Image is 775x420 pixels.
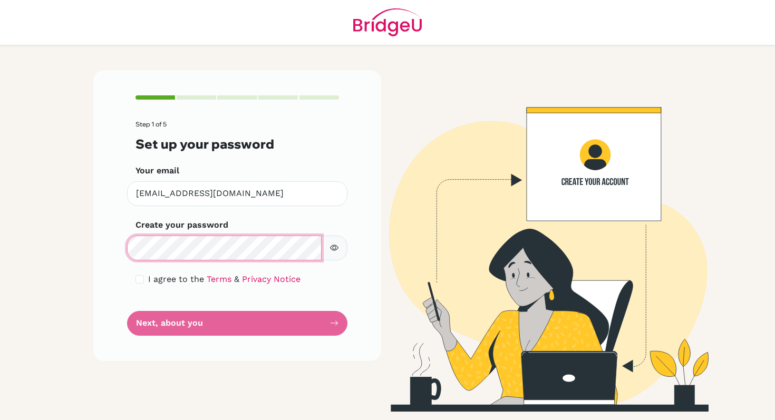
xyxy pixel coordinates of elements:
span: I agree to the [148,274,204,284]
label: Create your password [135,219,228,231]
h3: Set up your password [135,136,339,152]
label: Your email [135,164,179,177]
a: Terms [207,274,231,284]
span: Step 1 of 5 [135,120,167,128]
span: & [234,274,239,284]
a: Privacy Notice [242,274,301,284]
input: Insert your email* [127,181,347,206]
